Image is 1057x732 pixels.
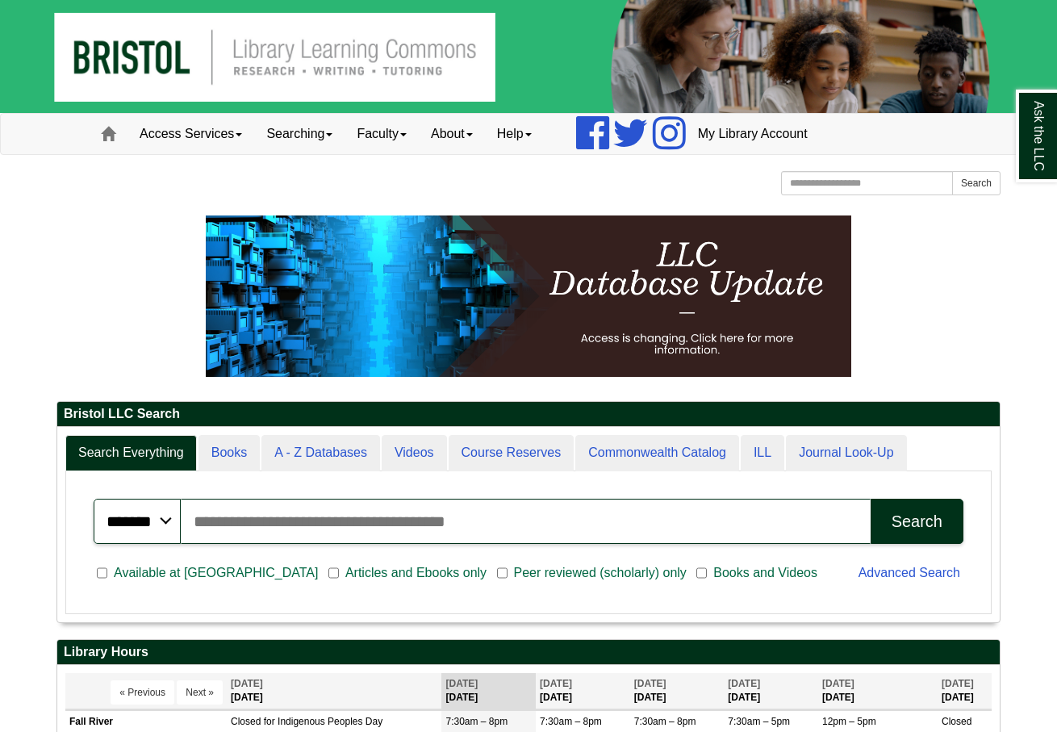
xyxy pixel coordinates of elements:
a: Commonwealth Catalog [575,435,739,471]
span: [DATE] [445,678,478,689]
a: Journal Look-Up [786,435,906,471]
span: Books and Videos [707,563,824,583]
span: Peer reviewed (scholarly) only [508,563,693,583]
a: Access Services [127,114,254,154]
span: [DATE] [728,678,760,689]
th: [DATE] [724,673,818,709]
span: 7:30am – 8pm [445,716,508,727]
span: [DATE] [231,678,263,689]
a: About [419,114,485,154]
span: 7:30am – 8pm [634,716,696,727]
button: Search [952,171,1001,195]
span: 7:30am – 5pm [728,716,790,727]
h2: Bristol LLC Search [57,402,1000,427]
a: Course Reserves [449,435,574,471]
th: [DATE] [938,673,992,709]
img: HTML tutorial [206,215,851,377]
span: Available at [GEOGRAPHIC_DATA] [107,563,324,583]
button: Next » [177,680,223,705]
span: Articles and Ebooks only [339,563,493,583]
button: « Previous [111,680,174,705]
input: Available at [GEOGRAPHIC_DATA] [97,566,107,580]
span: [DATE] [540,678,572,689]
button: Search [871,499,963,544]
h2: Library Hours [57,640,1000,665]
a: Searching [254,114,345,154]
span: [DATE] [942,678,974,689]
th: [DATE] [227,673,441,709]
th: [DATE] [536,673,630,709]
a: Videos [382,435,447,471]
span: Closed [231,716,261,727]
span: for Indigenous Peoples Day [264,716,382,727]
th: [DATE] [441,673,536,709]
input: Books and Videos [696,566,707,580]
span: 7:30am – 8pm [540,716,602,727]
input: Peer reviewed (scholarly) only [497,566,508,580]
a: ILL [741,435,784,471]
a: A - Z Databases [261,435,380,471]
a: Faculty [345,114,419,154]
a: Advanced Search [859,566,960,579]
a: My Library Account [686,114,820,154]
a: Help [485,114,544,154]
th: [DATE] [818,673,938,709]
span: Closed [942,716,971,727]
th: [DATE] [630,673,725,709]
input: Articles and Ebooks only [328,566,339,580]
span: 12pm – 5pm [822,716,876,727]
a: Search Everything [65,435,197,471]
span: [DATE] [634,678,666,689]
a: Books [198,435,260,471]
div: Search [892,512,942,531]
span: [DATE] [822,678,854,689]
